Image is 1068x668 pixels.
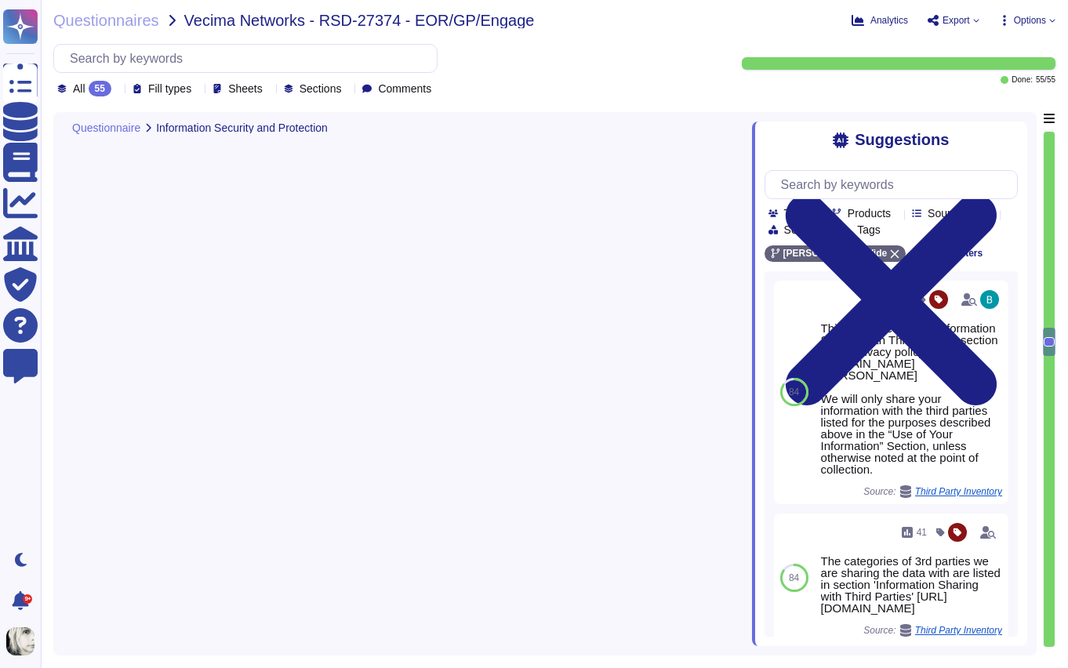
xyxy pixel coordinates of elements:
span: 41 [917,528,927,537]
span: Vecima Networks - RSD-27374 - EOR/GP/Engage [184,13,535,28]
span: Export [943,16,970,25]
div: This is outlined in the 'Information Sharing with Third Parties' section of our privacy policy: [... [821,322,1002,475]
input: Search by keywords [773,171,1017,198]
div: The categories of 3rd parties we are sharing the data with are listed in section 'Information Sha... [821,555,1002,614]
img: user [980,290,999,309]
span: Questionnaires [53,13,159,28]
span: Done: [1012,76,1033,84]
span: 84 [789,387,799,397]
span: Sections [300,83,342,94]
button: Analytics [852,14,908,27]
span: 55 / 55 [1036,76,1055,84]
span: Questionnaire [72,122,140,133]
span: Comments [378,83,431,94]
span: Sheets [228,83,263,94]
span: Options [1014,16,1046,25]
div: 55 [89,81,111,96]
span: Third Party Inventory [915,626,1002,635]
span: Source: [863,485,1002,498]
span: 84 [789,573,799,583]
button: user [3,624,45,659]
span: Source: [863,624,1002,637]
input: Search by keywords [62,45,437,72]
span: Analytics [870,16,908,25]
div: 9+ [23,594,32,604]
img: user [6,627,35,655]
span: Third Party Inventory [915,487,1002,496]
span: All [73,83,85,94]
span: Information Security and Protection [156,122,328,133]
span: Fill types [148,83,191,94]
